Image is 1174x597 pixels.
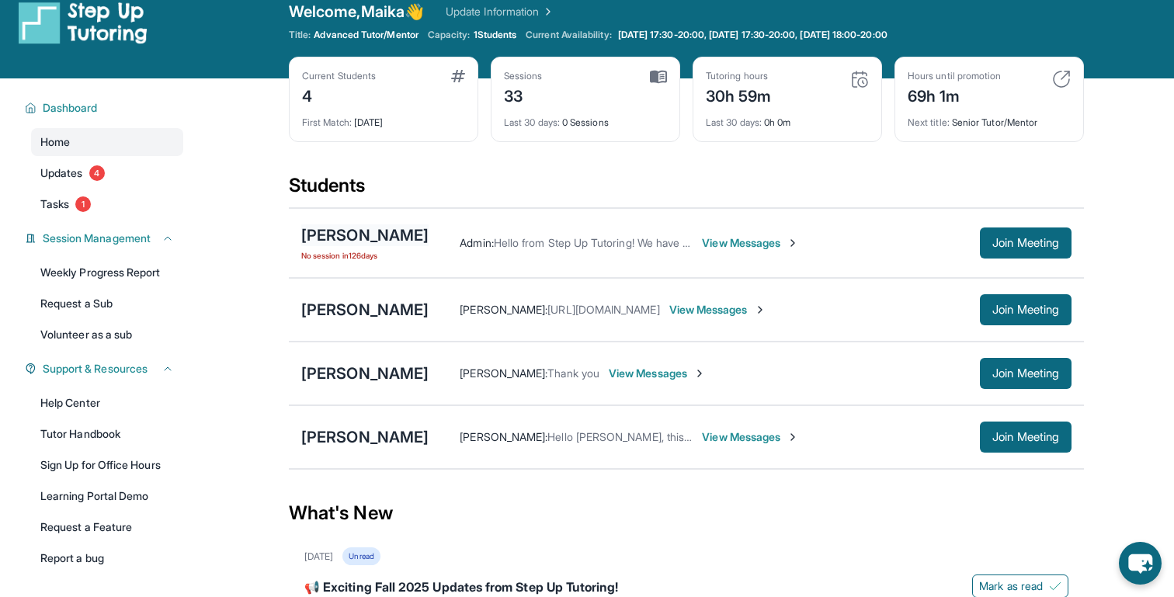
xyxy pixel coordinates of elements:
[302,82,376,107] div: 4
[40,165,83,181] span: Updates
[289,479,1084,547] div: What's New
[504,116,560,128] span: Last 30 days :
[31,420,183,448] a: Tutor Handbook
[980,422,1072,453] button: Join Meeting
[992,238,1059,248] span: Join Meeting
[36,100,174,116] button: Dashboard
[547,303,659,316] span: [URL][DOMAIN_NAME]
[609,366,706,381] span: View Messages
[302,107,465,129] div: [DATE]
[908,116,950,128] span: Next title :
[314,29,418,41] span: Advanced Tutor/Mentor
[980,227,1072,259] button: Join Meeting
[304,550,333,563] div: [DATE]
[992,432,1059,442] span: Join Meeting
[787,431,799,443] img: Chevron-Right
[31,321,183,349] a: Volunteer as a sub
[43,361,148,377] span: Support & Resources
[301,426,429,448] div: [PERSON_NAME]
[31,128,183,156] a: Home
[19,1,148,44] img: logo
[702,429,799,445] span: View Messages
[618,29,887,41] span: [DATE] 17:30-20:00, [DATE] 17:30-20:00, [DATE] 18:00-20:00
[301,363,429,384] div: [PERSON_NAME]
[31,190,183,218] a: Tasks1
[428,29,471,41] span: Capacity:
[1052,70,1071,89] img: card
[289,173,1084,207] div: Students
[787,237,799,249] img: Chevron-Right
[31,451,183,479] a: Sign Up for Office Hours
[615,29,891,41] a: [DATE] 17:30-20:00, [DATE] 17:30-20:00, [DATE] 18:00-20:00
[547,366,599,380] span: Thank you
[301,224,429,246] div: [PERSON_NAME]
[979,578,1043,594] span: Mark as read
[980,294,1072,325] button: Join Meeting
[31,482,183,510] a: Learning Portal Demo
[446,4,554,19] a: Update Information
[706,70,772,82] div: Tutoring hours
[547,430,995,443] span: Hello [PERSON_NAME], this is [PERSON_NAME] mom. Yes [DATE] sounds good, thank you!
[474,29,517,41] span: 1 Students
[702,235,799,251] span: View Messages
[31,389,183,417] a: Help Center
[301,299,429,321] div: [PERSON_NAME]
[908,82,1001,107] div: 69h 1m
[693,367,706,380] img: Chevron-Right
[302,116,352,128] span: First Match :
[908,70,1001,82] div: Hours until promotion
[539,4,554,19] img: Chevron Right
[36,231,174,246] button: Session Management
[36,361,174,377] button: Support & Resources
[1049,580,1061,592] img: Mark as read
[89,165,105,181] span: 4
[31,259,183,286] a: Weekly Progress Report
[504,70,543,82] div: Sessions
[980,358,1072,389] button: Join Meeting
[342,547,380,565] div: Unread
[40,196,69,212] span: Tasks
[40,134,70,150] span: Home
[650,70,667,84] img: card
[301,249,429,262] span: No session in 126 days
[75,196,91,212] span: 1
[289,1,424,23] span: Welcome, Maika 👋
[460,366,547,380] span: [PERSON_NAME] :
[460,430,547,443] span: [PERSON_NAME] :
[31,159,183,187] a: Updates4
[669,302,766,318] span: View Messages
[992,305,1059,314] span: Join Meeting
[754,304,766,316] img: Chevron-Right
[1119,542,1162,585] button: chat-button
[460,303,547,316] span: [PERSON_NAME] :
[706,116,762,128] span: Last 30 days :
[908,107,1071,129] div: Senior Tutor/Mentor
[504,107,667,129] div: 0 Sessions
[850,70,869,89] img: card
[460,236,493,249] span: Admin :
[504,82,543,107] div: 33
[289,29,311,41] span: Title:
[43,100,98,116] span: Dashboard
[706,82,772,107] div: 30h 59m
[31,544,183,572] a: Report a bug
[43,231,151,246] span: Session Management
[526,29,611,41] span: Current Availability:
[706,107,869,129] div: 0h 0m
[31,290,183,318] a: Request a Sub
[31,513,183,541] a: Request a Feature
[302,70,376,82] div: Current Students
[992,369,1059,378] span: Join Meeting
[451,70,465,82] img: card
